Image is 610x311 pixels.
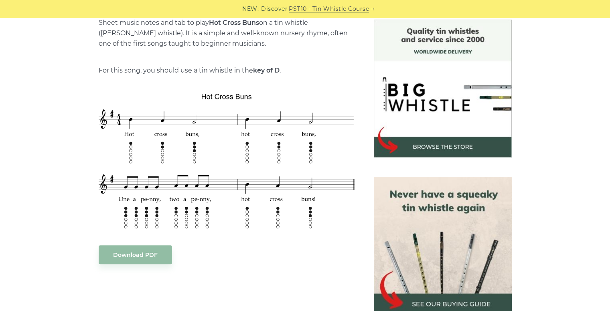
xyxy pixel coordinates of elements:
[374,20,512,158] img: BigWhistle Tin Whistle Store
[253,67,280,74] strong: key of D
[99,18,355,49] p: Sheet music notes and tab to play on a tin whistle ([PERSON_NAME] whistle). It is a simple and we...
[289,4,369,14] a: PST10 - Tin Whistle Course
[242,4,259,14] span: NEW:
[261,4,288,14] span: Discover
[99,65,355,76] p: For this song, you should use a tin whistle in the .
[99,245,172,264] a: Download PDF
[99,92,355,229] img: Hot Cross Buns Tin Whistle Tab & Sheet Music
[209,19,259,26] strong: Hot Cross Buns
